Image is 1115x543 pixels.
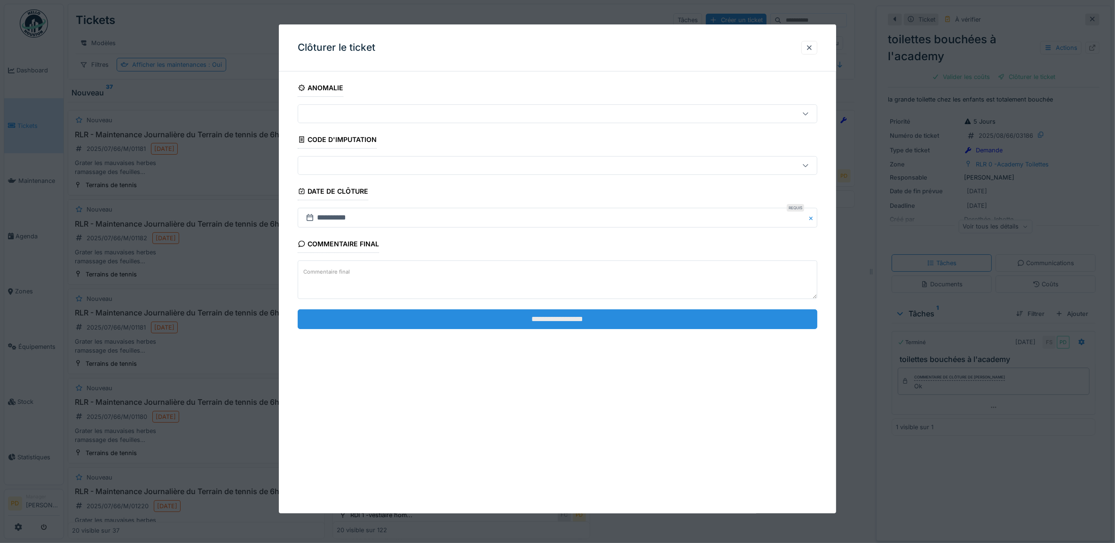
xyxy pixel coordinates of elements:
div: Date de clôture [298,184,369,200]
button: Close [807,208,817,228]
div: Requis [787,204,804,212]
label: Commentaire final [301,266,352,278]
div: Code d'imputation [298,133,377,149]
div: Anomalie [298,81,344,97]
h3: Clôturer le ticket [298,42,375,54]
div: Commentaire final [298,237,380,253]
